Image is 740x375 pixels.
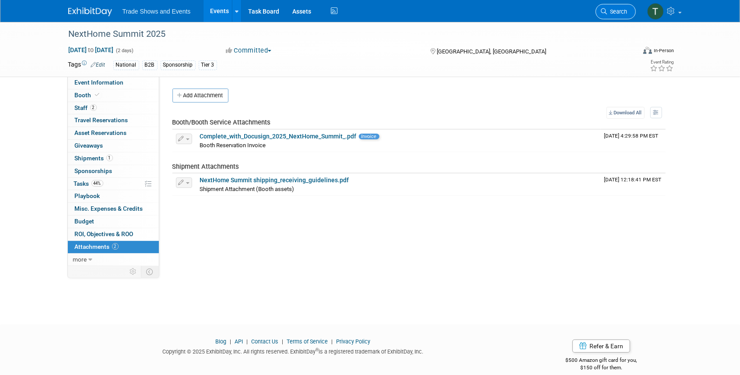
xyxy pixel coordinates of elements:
span: [GEOGRAPHIC_DATA], [GEOGRAPHIC_DATA] [437,48,546,55]
span: Asset Reservations [75,129,127,136]
span: (2 days) [116,48,134,53]
span: 2 [90,104,97,111]
div: Event Rating [650,60,673,64]
span: more [73,256,87,263]
img: ExhibitDay [68,7,112,16]
span: | [228,338,233,345]
a: Giveaways [68,140,159,152]
a: Playbook [68,190,159,202]
span: Staff [75,104,97,111]
a: Download All [607,107,645,119]
span: | [329,338,335,345]
a: more [68,254,159,266]
a: Blog [215,338,226,345]
span: Booth/Booth Service Attachments [172,118,271,126]
td: Toggle Event Tabs [141,266,159,277]
span: [DATE] [DATE] [68,46,114,54]
td: Personalize Event Tab Strip [126,266,141,277]
a: Event Information [68,77,159,89]
div: B2B [142,60,158,70]
a: Staff2 [68,102,159,114]
td: Tags [68,60,105,70]
a: Booth [68,89,159,102]
td: Upload Timestamp [601,173,666,195]
i: Booth reservation complete [95,92,100,97]
a: Sponsorships [68,165,159,177]
span: Giveaways [75,142,103,149]
span: Booth Reservation Invoice [200,142,266,149]
button: Committed [223,46,275,55]
a: Complete_with_Docusign_2025_NextHome_Summit_.pdf [200,133,357,140]
div: Event Format [584,46,674,59]
a: API [235,338,243,345]
span: Upload Timestamp [604,177,662,183]
a: NextHome Summit shipping_receiving_guidelines.pdf [200,177,349,184]
span: 1 [106,155,113,161]
img: Format-Inperson.png [643,47,652,54]
div: $150 off for them. [531,364,672,371]
span: Booth [75,92,102,99]
div: National [113,60,139,70]
span: Playbook [75,192,100,199]
span: Travel Reservations [75,117,128,124]
span: Misc. Expenses & Credits [75,205,143,212]
span: Invoice [359,134,379,139]
span: ROI, Objectives & ROO [75,230,133,237]
button: Add Attachment [172,88,228,103]
div: In-Person [653,47,674,54]
span: Tasks [74,180,103,187]
a: Asset Reservations [68,127,159,139]
div: Copyright © 2025 ExhibitDay, Inc. All rights reserved. ExhibitDay is a registered trademark of Ex... [68,346,518,356]
span: Budget [75,218,95,225]
span: Shipment Attachments [172,163,239,170]
div: $500 Amazon gift card for you, [531,351,672,371]
a: Travel Reservations [68,114,159,127]
a: Contact Us [251,338,278,345]
a: Tasks44% [68,178,159,190]
span: 2 [112,243,119,250]
span: 44% [91,180,103,187]
a: Edit [91,62,105,68]
a: Privacy Policy [336,338,370,345]
span: | [244,338,250,345]
div: Sponsorship [161,60,196,70]
span: Trade Shows and Events [123,8,191,15]
div: NextHome Summit 2025 [66,26,623,42]
td: Upload Timestamp [601,130,666,152]
span: Shipments [75,155,113,162]
span: Upload Timestamp [604,133,659,139]
a: Budget [68,216,159,228]
sup: ® [316,347,319,352]
span: Attachments [75,243,119,250]
a: Attachments2 [68,241,159,253]
a: Terms of Service [287,338,328,345]
span: Search [607,8,628,15]
span: | [280,338,285,345]
span: Sponsorships [75,167,112,174]
a: Refer & Earn [572,340,630,353]
a: Shipments1 [68,152,159,165]
div: Tier 3 [199,60,217,70]
span: Event Information [75,79,124,86]
a: Misc. Expenses & Credits [68,203,159,215]
span: Shipment Attachment (Booth assets) [200,186,295,192]
a: Search [596,4,636,19]
span: to [87,46,95,53]
a: ROI, Objectives & ROO [68,228,159,241]
img: Tiff Wagner [647,3,664,20]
